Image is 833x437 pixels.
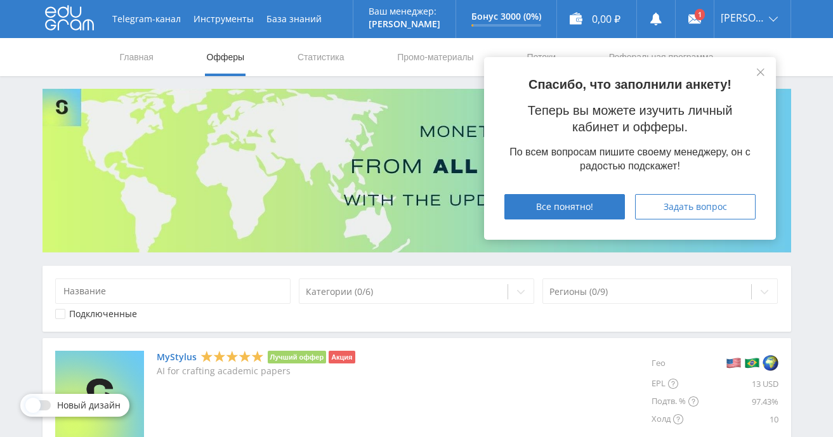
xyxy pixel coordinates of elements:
[536,202,593,212] span: Все понятно!
[329,351,355,363] li: Акция
[699,375,778,393] div: 13 USD
[699,410,778,428] div: 10
[396,38,475,76] a: Промо-материалы
[635,194,756,219] button: Задать вопрос
[57,400,121,410] span: Новый дизайн
[157,352,197,362] a: MyStylus
[200,350,264,363] div: 5 Stars
[608,38,715,76] a: Реферальная программа
[525,38,557,76] a: Потоки
[296,38,346,76] a: Статистика
[652,351,699,375] div: Гео
[55,278,291,304] input: Название
[43,89,791,252] img: Banner
[471,11,541,22] p: Бонус 3000 (0%)
[268,351,327,363] li: Лучший оффер
[652,375,699,393] div: EPL
[369,19,440,29] p: [PERSON_NAME]
[504,194,625,219] button: Все понятно!
[206,38,246,76] a: Офферы
[157,366,355,376] p: AI for crafting academic papers
[699,393,778,410] div: 97.43%
[652,393,699,410] div: Подтв. %
[664,202,727,212] span: Задать вопрос
[504,145,756,174] div: По всем вопросам пишите своему менеджеру, он с радостью подскажет!
[69,309,137,319] div: Подключенные
[504,102,756,135] p: Теперь вы можете изучить личный кабинет и офферы.
[369,6,440,16] p: Ваш менеджер:
[119,38,155,76] a: Главная
[652,410,699,428] div: Холд
[721,13,765,23] span: [PERSON_NAME]
[504,77,756,92] p: Спасибо, что заполнили анкету!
